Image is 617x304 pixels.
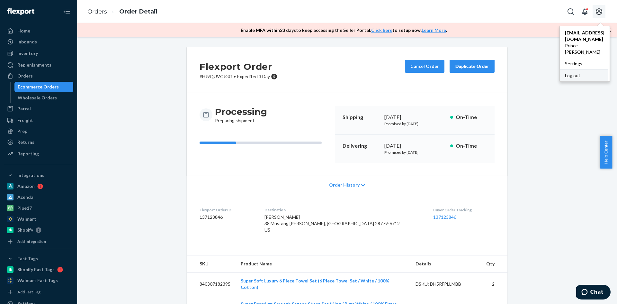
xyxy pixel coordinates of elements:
[565,30,604,42] span: [EMAIL_ADDRESS][DOMAIN_NAME]
[384,114,445,121] div: [DATE]
[384,150,445,155] p: Promised by [DATE]
[4,126,73,136] a: Prep
[4,238,73,245] a: Add Integration
[565,42,604,55] span: Prince [PERSON_NAME]
[4,170,73,180] button: Integrations
[578,5,591,18] button: Open notifications
[422,27,446,33] a: Learn More
[560,69,608,81] button: Log out
[384,142,445,150] div: [DATE]
[17,277,58,284] div: Walmart Fast Tags
[4,60,73,70] a: Replenishments
[17,227,33,233] div: Shopify
[17,216,36,222] div: Walmart
[384,121,445,126] p: Promised by [DATE]
[17,239,46,244] div: Add Integration
[215,106,267,124] div: Preparing shipment
[200,214,254,220] dd: 137123846
[14,93,74,103] a: Wholesale Orders
[18,95,57,101] div: Wholesale Orders
[4,203,73,213] a: Pipe17
[17,139,34,145] div: Returns
[4,48,73,59] a: Inventory
[343,142,379,150] p: Delivering
[17,194,33,200] div: Acenda
[560,27,610,58] a: [EMAIL_ADDRESS][DOMAIN_NAME]Prince [PERSON_NAME]
[600,136,612,169] button: Help Center
[371,27,392,33] a: Click here
[4,37,73,47] a: Inbounds
[17,255,38,262] div: Fast Tags
[200,60,277,73] h2: Flexport Order
[17,172,44,179] div: Integrations
[4,288,73,296] a: Add Fast Tag
[456,114,487,121] p: On-Time
[17,73,33,79] div: Orders
[187,255,236,272] th: SKU
[4,192,73,202] a: Acenda
[17,151,39,157] div: Reporting
[4,104,73,114] a: Parcel
[7,8,34,15] img: Flexport logo
[17,128,27,134] div: Prep
[17,50,38,57] div: Inventory
[17,106,31,112] div: Parcel
[455,63,489,69] div: Duplicate Order
[82,2,163,21] ol: breadcrumbs
[17,183,35,189] div: Amazon
[450,60,495,73] button: Duplicate Order
[4,181,73,191] a: Amazon
[4,253,73,264] button: Fast Tags
[329,182,360,188] span: Order History
[4,264,73,275] a: Shopify Fast Tags
[236,255,410,272] th: Product Name
[416,281,476,287] div: DSKU: DH5RFPLLMBB
[405,60,444,73] button: Cancel Order
[264,207,423,213] dt: Destination
[87,8,107,15] a: Orders
[237,74,270,79] span: Expedited 3 Day
[17,62,51,68] div: Replenishments
[17,205,32,211] div: Pipe17
[17,289,40,295] div: Add Fast Tag
[264,214,400,233] span: [PERSON_NAME] 38 Mustang [PERSON_NAME], [GEOGRAPHIC_DATA] 28779-6712 US
[17,39,37,45] div: Inbounds
[200,207,254,213] dt: Flexport Order ID
[4,149,73,159] a: Reporting
[4,275,73,286] a: Walmart Fast Tags
[481,255,507,272] th: Qty
[18,84,59,90] div: Ecommerce Orders
[433,214,456,220] a: 137123846
[14,82,74,92] a: Ecommerce Orders
[17,28,30,34] div: Home
[481,272,507,296] td: 2
[215,106,267,117] h3: Processing
[17,117,33,124] div: Freight
[119,8,157,15] a: Order Detail
[4,137,73,147] a: Returns
[60,5,73,18] button: Close Navigation
[433,207,495,213] dt: Buyer Order Tracking
[410,255,481,272] th: Details
[593,5,605,18] button: Open account menu
[560,58,610,69] a: Settings
[234,74,236,79] span: •
[241,278,389,290] a: Super Soft Luxury 6 Piece Towel Set (6 Piece Towel Set / White / 100% Cotton)
[4,71,73,81] a: Orders
[17,266,55,273] div: Shopify Fast Tags
[4,225,73,235] a: Shopify
[456,142,487,150] p: On-Time
[241,27,447,33] p: Enable MFA within 23 days to keep accessing the Seller Portal. to setup now. .
[187,272,236,296] td: 840307182395
[343,114,379,121] p: Shipping
[564,5,577,18] button: Open Search Box
[200,73,277,80] p: # HJ9QUVCJGG
[4,26,73,36] a: Home
[4,115,73,125] a: Freight
[576,285,611,301] iframe: Opens a widget where you can chat to one of our agents
[4,214,73,224] a: Walmart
